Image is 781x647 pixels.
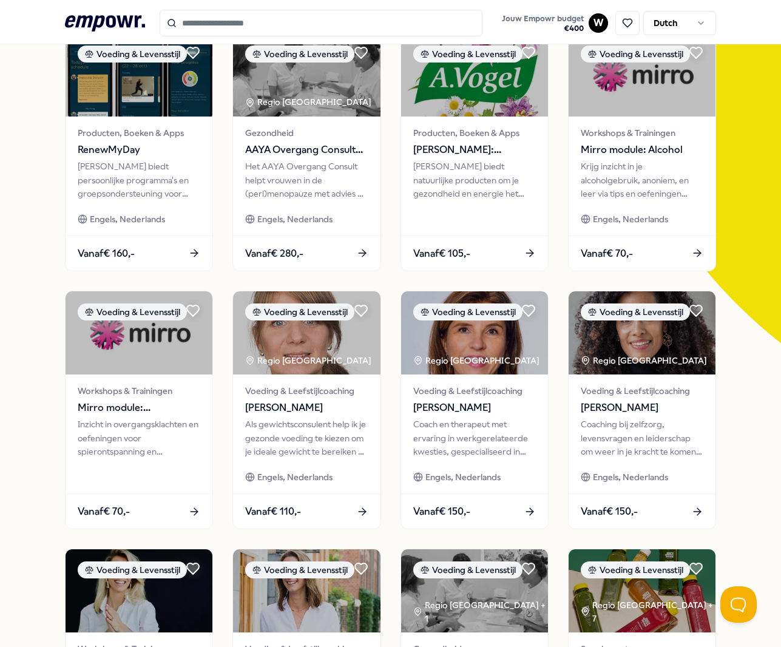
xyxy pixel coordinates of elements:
[245,160,368,200] div: Het AAYA Overgang Consult helpt vrouwen in de (peri)menopauze met advies op maat over hormonen, m...
[245,504,301,520] span: Vanaf € 110,-
[569,33,715,117] img: package image
[425,470,501,484] span: Engels, Nederlands
[233,33,380,117] img: package image
[245,561,354,578] div: Voeding & Levensstijl
[232,33,380,271] a: package imageVoeding & LevensstijlRegio [GEOGRAPHIC_DATA] GezondheidAAYA Overgang Consult Gynaeco...
[581,246,633,262] span: Vanaf € 70,-
[568,33,716,271] a: package imageVoeding & LevensstijlWorkshops & TrainingenMirro module: AlcoholKrijg inzicht in je ...
[581,561,690,578] div: Voeding & Levensstijl
[245,46,354,63] div: Voeding & Levensstijl
[66,33,212,117] img: package image
[160,10,482,36] input: Search for products, categories or subcategories
[581,354,709,367] div: Regio [GEOGRAPHIC_DATA]
[78,561,187,578] div: Voeding & Levensstijl
[401,291,549,529] a: package imageVoeding & LevensstijlRegio [GEOGRAPHIC_DATA] Voeding & Leefstijlcoaching[PERSON_NAME...
[593,470,668,484] span: Engels, Nederlands
[593,212,668,226] span: Engels, Nederlands
[569,549,715,632] img: package image
[413,561,522,578] div: Voeding & Levensstijl
[589,13,608,33] button: W
[245,303,354,320] div: Voeding & Levensstijl
[245,384,368,398] span: Voeding & Leefstijlcoaching
[245,354,373,367] div: Regio [GEOGRAPHIC_DATA]
[78,246,135,262] span: Vanaf € 160,-
[568,291,716,529] a: package imageVoeding & LevensstijlRegio [GEOGRAPHIC_DATA] Voeding & Leefstijlcoaching[PERSON_NAME...
[569,291,715,374] img: package image
[502,14,584,24] span: Jouw Empowr budget
[245,246,303,262] span: Vanaf € 280,-
[413,126,536,140] span: Producten, Boeken & Apps
[257,470,333,484] span: Engels, Nederlands
[78,126,200,140] span: Producten, Boeken & Apps
[413,418,536,458] div: Coach en therapeut met ervaring in werkgerelateerde kwesties, gespecialiseerd in vitaliteit en vo...
[581,400,703,416] span: [PERSON_NAME]
[581,384,703,398] span: Voeding & Leefstijlcoaching
[581,303,690,320] div: Voeding & Levensstijl
[78,418,200,458] div: Inzicht in overgangsklachten en oefeningen voor spierontspanning en energiebalans voor vrouwen ti...
[581,46,690,63] div: Voeding & Levensstijl
[581,142,703,158] span: Mirro module: Alcohol
[581,504,638,520] span: Vanaf € 150,-
[78,384,200,398] span: Workshops & Trainingen
[401,549,548,632] img: package image
[78,400,200,416] span: Mirro module: Overgangsklachten
[257,212,333,226] span: Engels, Nederlands
[65,291,213,529] a: package imageVoeding & LevensstijlWorkshops & TrainingenMirro module: OvergangsklachtenInzicht in...
[413,384,536,398] span: Voeding & Leefstijlcoaching
[66,549,212,632] img: package image
[78,142,200,158] span: RenewMyDay
[413,354,541,367] div: Regio [GEOGRAPHIC_DATA]
[720,586,757,623] iframe: Help Scout Beacon - Open
[245,142,368,158] span: AAYA Overgang Consult Gynaecoloog
[401,33,548,117] img: package image
[502,24,584,33] span: € 400
[233,549,380,632] img: package image
[78,160,200,200] div: [PERSON_NAME] biedt persoonlijke programma's en groepsondersteuning voor mentale veerkracht en vi...
[78,303,187,320] div: Voeding & Levensstijl
[78,46,187,63] div: Voeding & Levensstijl
[245,400,368,416] span: [PERSON_NAME]
[413,400,536,416] span: [PERSON_NAME]
[499,12,586,36] button: Jouw Empowr budget€400
[78,504,130,520] span: Vanaf € 70,-
[401,291,548,374] img: package image
[413,303,522,320] div: Voeding & Levensstijl
[581,126,703,140] span: Workshops & Trainingen
[581,160,703,200] div: Krijg inzicht in je alcoholgebruik, anoniem, en leer via tips en oefeningen weer controle te krij...
[233,291,380,374] img: package image
[413,160,536,200] div: [PERSON_NAME] biedt natuurlijke producten om je gezondheid en energie het hele jaar door op peil ...
[413,142,536,158] span: [PERSON_NAME]: Supplementen
[245,126,368,140] span: Gezondheid
[413,246,470,262] span: Vanaf € 105,-
[90,212,165,226] span: Engels, Nederlands
[413,598,548,626] div: Regio [GEOGRAPHIC_DATA] + 1
[413,46,522,63] div: Voeding & Levensstijl
[245,95,373,109] div: Regio [GEOGRAPHIC_DATA]
[581,598,715,626] div: Regio [GEOGRAPHIC_DATA] + 7
[401,33,549,271] a: package imageVoeding & LevensstijlProducten, Boeken & Apps[PERSON_NAME]: Supplementen[PERSON_NAME...
[245,418,368,458] div: Als gewichtsconsulent help ik je gezonde voeding te kiezen om je ideale gewicht te bereiken en be...
[232,291,380,529] a: package imageVoeding & LevensstijlRegio [GEOGRAPHIC_DATA] Voeding & Leefstijlcoaching[PERSON_NAME...
[497,10,589,36] a: Jouw Empowr budget€400
[413,504,470,520] span: Vanaf € 150,-
[65,33,213,271] a: package imageVoeding & LevensstijlProducten, Boeken & AppsRenewMyDay[PERSON_NAME] biedt persoonli...
[66,291,212,374] img: package image
[581,418,703,458] div: Coaching bij zelfzorg, levensvragen en leiderschap om weer in je kracht te komen en richting te v...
